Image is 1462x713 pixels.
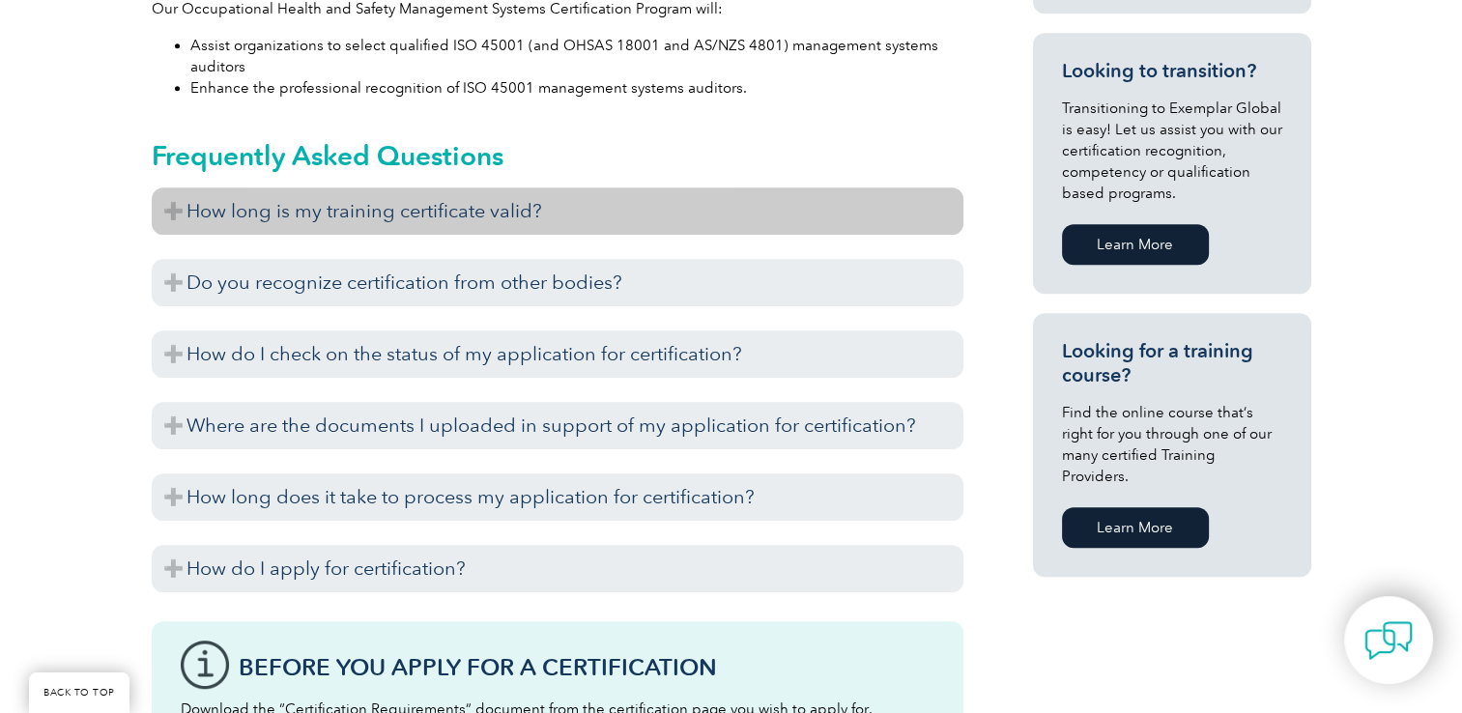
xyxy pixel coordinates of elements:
a: Learn More [1062,507,1209,548]
h2: Frequently Asked Questions [152,140,963,171]
p: Transitioning to Exemplar Global is easy! Let us assist you with our certification recognition, c... [1062,98,1282,204]
li: Enhance the professional recognition of ISO 45001 management systems auditors. [190,77,963,99]
h3: Looking to transition? [1062,59,1282,83]
p: Find the online course that’s right for you through one of our many certified Training Providers. [1062,402,1282,487]
h3: How long does it take to process my application for certification? [152,473,963,521]
h3: Do you recognize certification from other bodies? [152,259,963,306]
img: contact-chat.png [1364,616,1413,665]
h3: How do I apply for certification? [152,545,963,592]
h3: Where are the documents I uploaded in support of my application for certification? [152,402,963,449]
a: Learn More [1062,224,1209,265]
h3: Before You Apply For a Certification [239,655,934,679]
h3: Looking for a training course? [1062,339,1282,387]
a: BACK TO TOP [29,672,129,713]
h3: How do I check on the status of my application for certification? [152,330,963,378]
h3: How long is my training certificate valid? [152,187,963,235]
li: Assist organizations to select qualified ISO 45001 (and OHSAS 18001 and AS/NZS 4801) management s... [190,35,963,77]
